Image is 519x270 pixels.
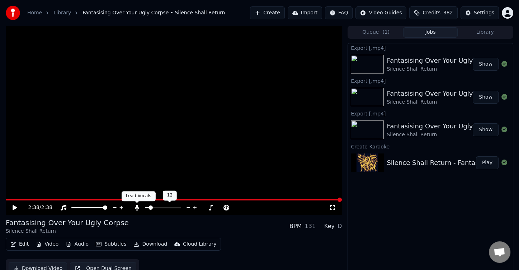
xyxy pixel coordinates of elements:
span: Fantasising Over Your Ugly Corpse • Silence Shall Return [82,9,225,16]
div: Fantasising Over Your Ugly Corpse [387,56,497,66]
span: 2:38 [28,204,39,211]
button: Jobs [403,27,458,38]
div: Silence Shall Return [387,99,497,106]
div: Export [.mp4] [348,76,513,85]
div: D [338,222,342,231]
button: FAQ [325,6,353,19]
div: Silence Shall Return [6,228,129,235]
span: 382 [443,9,453,16]
div: Silence Shall Return [387,66,497,73]
nav: breadcrumb [27,9,225,16]
span: ( 1 ) [382,29,390,36]
button: Play [476,156,499,169]
div: Create Karaoke [348,142,513,151]
button: Audio [63,239,91,249]
button: Credits382 [409,6,457,19]
div: / [28,204,46,211]
div: Settings [474,9,494,16]
button: Library [458,27,512,38]
div: BPM [289,222,302,231]
button: Show [473,91,499,104]
button: Video Guides [355,6,406,19]
div: Fantasising Over Your Ugly Corpse [387,121,497,131]
button: Create [250,6,285,19]
div: Silence Shall Return [387,131,497,138]
span: Credits [423,9,440,16]
a: Open chat [489,241,510,263]
div: Lead Vocals [122,191,156,201]
button: Subtitles [93,239,129,249]
div: Fantasising Over Your Ugly Corpse [387,89,497,99]
button: Show [473,123,499,136]
div: Key [324,222,335,231]
span: 2:38 [41,204,52,211]
a: Home [27,9,42,16]
div: Cloud Library [183,241,216,248]
button: Settings [461,6,499,19]
button: Download [131,239,170,249]
button: Video [33,239,61,249]
a: Library [53,9,71,16]
div: Fantasising Over Your Ugly Corpse [6,218,129,228]
img: youka [6,6,20,20]
div: 131 [305,222,316,231]
button: Edit [8,239,32,249]
button: Import [288,6,322,19]
div: 12 [163,190,177,200]
div: Export [.mp4] [348,109,513,118]
button: Show [473,58,499,71]
button: Queue [349,27,403,38]
div: Export [.mp4] [348,43,513,52]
